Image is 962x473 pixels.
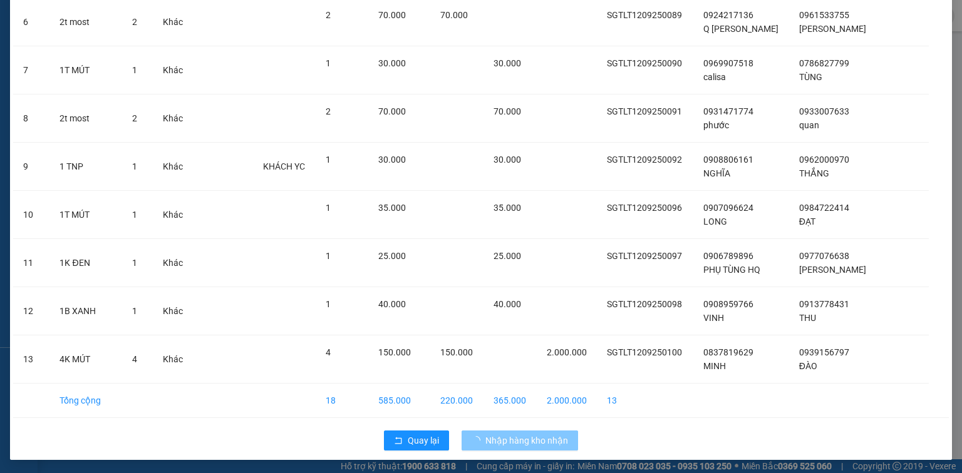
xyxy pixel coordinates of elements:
[153,94,194,143] td: Khác
[13,287,49,335] td: 12
[799,120,819,130] span: quan
[799,168,829,178] span: THẮNG
[703,72,726,82] span: calisa
[703,168,730,178] span: NGHĨA
[607,251,682,261] span: SGTLT1209250097
[703,265,760,275] span: PHỤ TÙNG HQ
[799,155,849,165] span: 0962000970
[537,384,597,418] td: 2.000.000
[49,94,122,143] td: 2t most
[703,203,753,213] span: 0907096624
[49,143,122,191] td: 1 TNP
[597,384,693,418] td: 13
[494,106,521,116] span: 70.000
[153,335,194,384] td: Khác
[799,251,849,261] span: 0977076638
[799,10,849,20] span: 0961533755
[440,347,473,357] span: 150.000
[326,203,331,213] span: 1
[13,239,49,287] td: 11
[703,347,753,357] span: 0837819629
[378,299,406,309] span: 40.000
[132,65,137,75] span: 1
[484,384,537,418] td: 365.000
[378,58,406,68] span: 30.000
[440,10,468,20] span: 70.000
[153,46,194,94] td: Khác
[799,106,849,116] span: 0933007633
[703,106,753,116] span: 0931471774
[799,361,817,371] span: ĐÀO
[132,354,137,364] span: 4
[78,59,236,81] text: BXTG1209250077
[703,299,753,309] span: 0908959766
[7,89,306,123] div: Bến xe [PERSON_NAME]
[49,384,122,418] td: Tổng cộng
[494,58,521,68] span: 30.000
[326,155,331,165] span: 1
[326,347,331,357] span: 4
[799,58,849,68] span: 0786827799
[132,113,137,123] span: 2
[326,58,331,68] span: 1
[703,24,778,34] span: Q [PERSON_NAME]
[607,155,682,165] span: SGTLT1209250092
[326,299,331,309] span: 1
[13,46,49,94] td: 7
[607,58,682,68] span: SGTLT1209250090
[368,384,431,418] td: 585.000
[49,287,122,335] td: 1B XANH
[384,430,449,450] button: rollbackQuay lại
[132,161,137,171] span: 1
[13,335,49,384] td: 13
[326,251,331,261] span: 1
[799,72,822,82] span: TÙNG
[378,106,406,116] span: 70.000
[799,24,866,34] span: [PERSON_NAME]
[607,10,682,20] span: SGTLT1209250089
[799,313,816,323] span: THU
[153,143,194,191] td: Khác
[494,251,521,261] span: 25.000
[49,191,122,239] td: 1T MÚT
[799,265,866,275] span: [PERSON_NAME]
[462,430,578,450] button: Nhập hàng kho nhận
[326,106,331,116] span: 2
[703,120,729,130] span: phước
[703,10,753,20] span: 0924217136
[607,203,682,213] span: SGTLT1209250096
[378,155,406,165] span: 30.000
[494,299,521,309] span: 40.000
[13,191,49,239] td: 10
[485,434,568,447] span: Nhập hàng kho nhận
[132,258,137,268] span: 1
[49,46,122,94] td: 1T MÚT
[378,347,411,357] span: 150.000
[378,10,406,20] span: 70.000
[263,161,305,171] span: KHÁCH YC
[607,106,682,116] span: SGTLT1209250091
[408,434,439,447] span: Quay lại
[494,203,521,213] span: 35.000
[703,216,727,226] span: LONG
[132,210,137,220] span: 1
[703,251,753,261] span: 0906789896
[607,347,682,357] span: SGTLT1209250100
[703,155,753,165] span: 0908806161
[153,239,194,287] td: Khác
[394,436,403,446] span: rollback
[799,299,849,309] span: 0913778431
[703,361,726,371] span: MINH
[607,299,682,309] span: SGTLT1209250098
[799,203,849,213] span: 0984722414
[703,58,753,68] span: 0969907518
[378,203,406,213] span: 35.000
[153,191,194,239] td: Khác
[153,287,194,335] td: Khác
[494,155,521,165] span: 30.000
[547,347,587,357] span: 2.000.000
[378,251,406,261] span: 25.000
[49,239,122,287] td: 1K ĐEN
[316,384,368,418] td: 18
[472,436,485,445] span: loading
